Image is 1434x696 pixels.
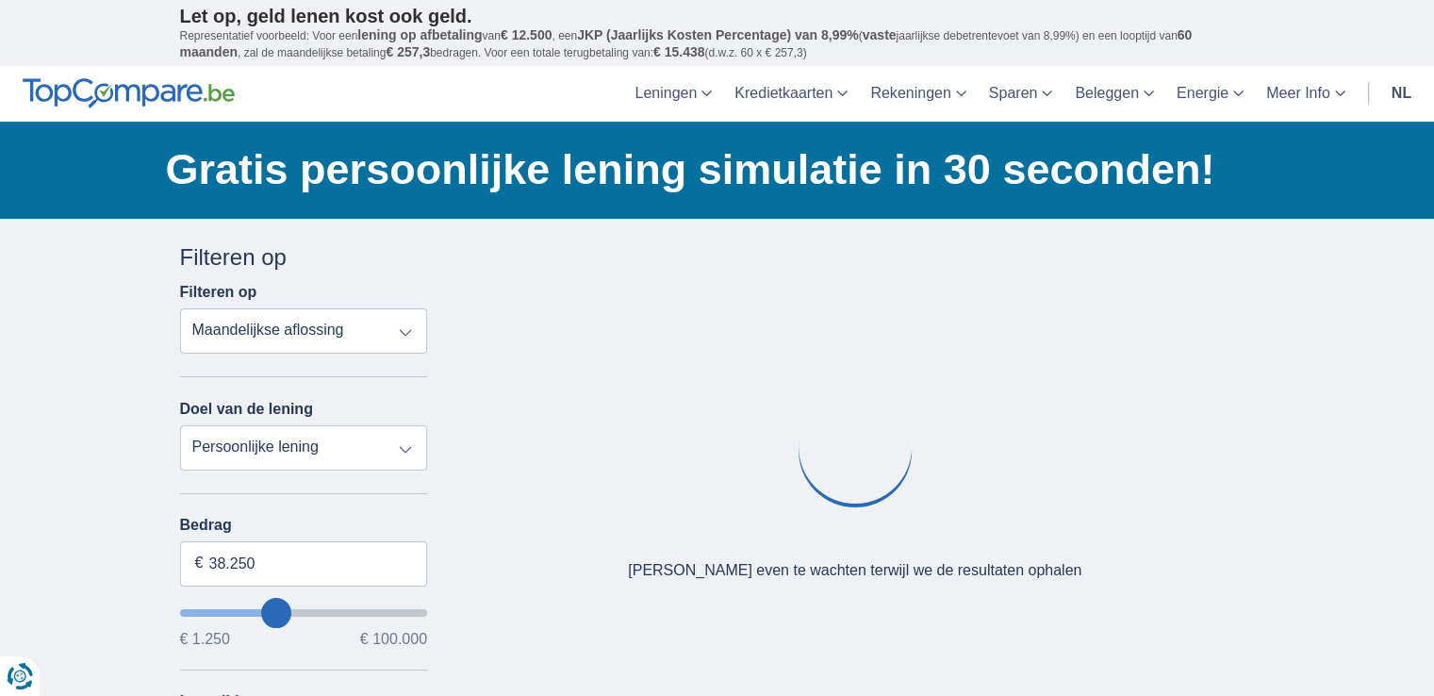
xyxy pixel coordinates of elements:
[180,284,257,301] label: Filteren op
[360,632,427,647] span: € 100.000
[23,78,235,108] img: TopCompare
[1063,66,1165,122] a: Beleggen
[180,5,1255,27] p: Let op, geld lenen kost ook geld.
[180,241,428,273] div: Filteren op
[623,66,723,122] a: Leningen
[978,66,1064,122] a: Sparen
[180,609,428,617] input: wantToBorrow
[180,27,1193,59] span: 60 maanden
[1255,66,1357,122] a: Meer Info
[628,560,1081,582] div: [PERSON_NAME] even te wachten terwijl we de resultaten ophalen
[180,27,1255,61] p: Representatief voorbeeld: Voor een van , een ( jaarlijkse debetrentevoet van 8,99%) en een loopti...
[1380,66,1423,122] a: nl
[863,27,897,42] span: vaste
[501,27,552,42] span: € 12.500
[653,44,705,59] span: € 15.438
[180,632,230,647] span: € 1.250
[1165,66,1255,122] a: Energie
[859,66,977,122] a: Rekeningen
[577,27,859,42] span: JKP (Jaarlijks Kosten Percentage) van 8,99%
[180,517,428,534] label: Bedrag
[386,44,430,59] span: € 257,3
[195,553,204,574] span: €
[166,141,1255,199] h1: Gratis persoonlijke lening simulatie in 30 seconden!
[180,401,313,418] label: Doel van de lening
[723,66,859,122] a: Kredietkaarten
[357,27,482,42] span: lening op afbetaling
